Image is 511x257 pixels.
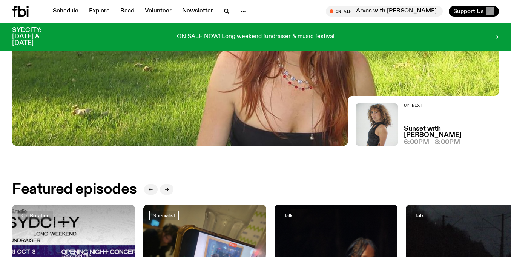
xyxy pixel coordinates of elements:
[412,211,427,220] a: Talk
[177,34,335,40] p: ON SALE NOW! Long weekend fundraiser & music festival
[453,8,484,15] span: Support Us
[149,211,179,220] a: Specialist
[18,211,53,220] a: On Rotation
[12,27,60,46] h3: SYDCITY: [DATE] & [DATE]
[284,213,293,219] span: Talk
[281,211,296,220] a: Talk
[21,213,50,219] span: On Rotation
[116,6,139,17] a: Read
[140,6,176,17] a: Volunteer
[326,6,443,17] button: On AirArvos with [PERSON_NAME]
[415,213,424,219] span: Talk
[449,6,499,17] button: Support Us
[178,6,218,17] a: Newsletter
[153,213,175,219] span: Specialist
[404,139,460,146] span: 6:00pm - 8:00pm
[404,103,499,108] h2: Up Next
[12,183,137,196] h2: Featured episodes
[84,6,114,17] a: Explore
[48,6,83,17] a: Schedule
[404,126,499,139] a: Sunset with [PERSON_NAME]
[356,103,398,146] img: Tangela looks past her left shoulder into the camera with an inquisitive look. She is wearing a s...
